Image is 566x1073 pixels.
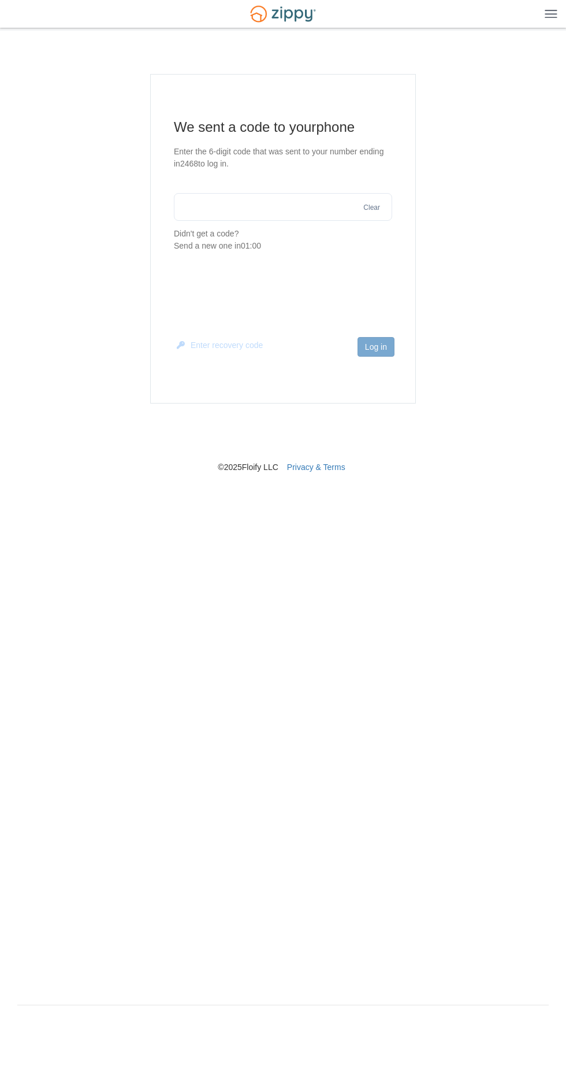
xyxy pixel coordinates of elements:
[17,404,549,473] nav: © 2025 Floify LLC
[174,240,392,252] div: Send a new one in 01:00
[174,118,392,136] h1: We sent a code to your phone
[243,1,323,28] img: Logo
[360,202,383,213] button: Clear
[545,9,557,18] img: Mobile Dropdown Menu
[174,146,392,170] p: Enter the 6-digit code that was sent to your number ending in 2468 to log in.
[174,228,392,252] p: Didn't get a code?
[358,337,394,357] button: Log in
[287,462,345,472] a: Privacy & Terms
